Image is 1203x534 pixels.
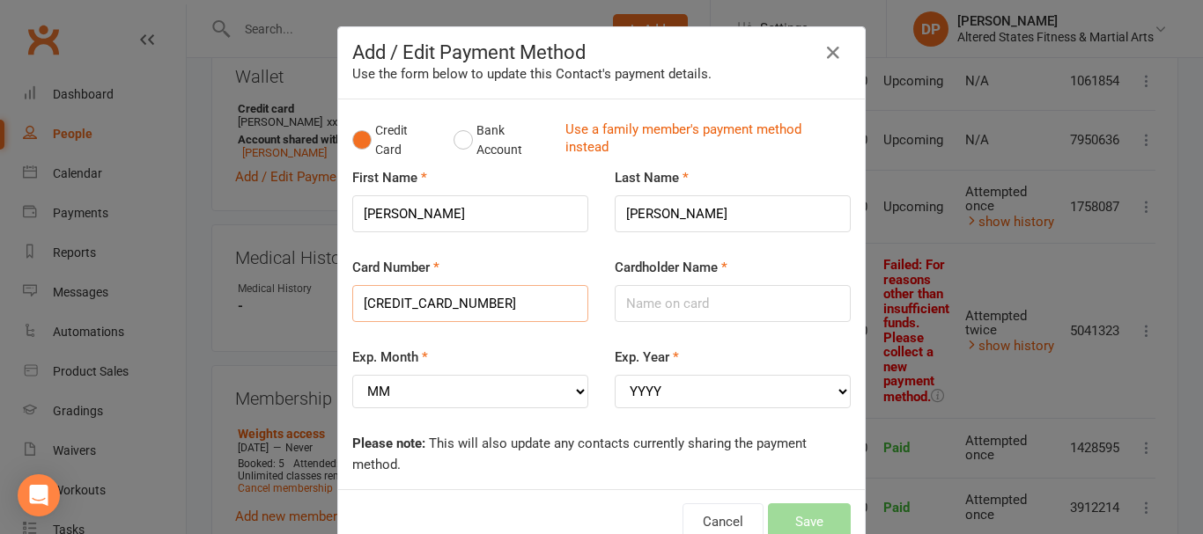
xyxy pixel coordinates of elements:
[615,285,851,322] input: Name on card
[352,167,427,188] label: First Name
[352,435,807,472] span: This will also update any contacts currently sharing the payment method.
[615,257,727,278] label: Cardholder Name
[352,63,851,84] div: Use the form below to update this Contact's payment details.
[352,347,428,368] label: Exp. Month
[454,113,551,167] button: Bank Account
[352,435,425,451] strong: Please note:
[352,285,588,322] input: XXXX-XXXX-XXXX-XXXX
[615,167,689,188] label: Last Name
[352,113,435,167] button: Credit Card
[819,39,847,67] button: Close
[565,121,842,160] a: Use a family member's payment method instead
[615,347,679,368] label: Exp. Year
[18,474,60,516] div: Open Intercom Messenger
[352,257,439,278] label: Card Number
[352,41,851,63] h4: Add / Edit Payment Method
